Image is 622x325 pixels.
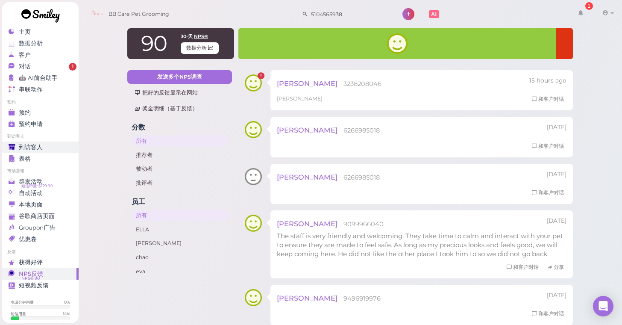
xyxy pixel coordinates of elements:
span: 主页 [19,28,31,35]
div: 09/08 08:13am [547,170,566,179]
div: 奖金明细（基于反馈） [135,105,225,112]
a: 和客户对话 [529,310,566,319]
span: [PERSON_NAME] [277,79,337,88]
a: 批评者 [132,177,228,189]
a: 谷歌商店页面 [2,210,79,222]
span: 本地页面 [19,201,43,208]
span: NPS反馈 [19,270,43,278]
span: 表格 [19,155,31,162]
a: 串联动作 [2,84,79,95]
div: Open Intercom Messenger [593,296,613,316]
a: 和客户对话 [529,189,566,198]
div: 09/09 03:18pm [547,123,566,132]
span: NPS® 90 [21,275,40,282]
a: 奖金明细（基于反馈） [127,102,232,115]
span: 9496919976 [343,295,381,302]
span: 群发活动 [19,178,43,185]
a: 发送多个NPS调查 [127,70,232,84]
span: 到访客人 [19,144,43,151]
span: 6266985018 [343,174,380,181]
a: eva [132,266,228,278]
a: 优惠卷 [2,233,79,245]
a: 对话 1 [2,61,79,72]
span: [PERSON_NAME] [277,294,337,302]
span: 6266985018 [343,127,380,134]
span: 对话 [19,63,31,70]
a: chao [132,251,228,263]
li: 反馈 [2,249,79,255]
a: NPS反馈 NPS® 90 [2,268,79,280]
a: 本地页面 [2,199,79,210]
span: NPS® [194,33,208,39]
a: 和客户对话 [529,142,566,151]
span: 数据分析 [181,42,219,54]
a: 🤖 AI前台助手 [2,72,79,84]
a: 分享 [545,263,566,272]
span: 谷歌商店页面 [19,213,55,220]
div: 1 [585,2,593,10]
a: 客户 [2,49,79,61]
span: 短视频反馈 [19,282,49,289]
span: 数据分析 [19,40,43,47]
li: 市场营销 [2,168,79,174]
li: 到访客人 [2,133,79,139]
div: 09/10 08:07pm [529,77,566,85]
span: 自动活动 [19,189,43,197]
a: 所有 [132,135,228,147]
div: 电话分钟用量 [11,299,34,305]
a: 和客户对话 [504,263,541,272]
div: 短信用量 [11,311,26,316]
h4: 员工 [132,198,228,206]
a: 到访客人 [2,142,79,153]
a: 主页 [2,26,79,38]
a: 预约 [2,107,79,118]
a: ELLA [132,224,228,236]
a: 获得好评 [2,257,79,268]
span: 优惠卷 [19,236,37,243]
span: 3238208046 [343,80,381,88]
div: 09/06 04:43pm [547,217,566,225]
div: 把好的反馈显示在网站 [135,89,225,97]
div: The staff is very friendly and welcoming. They take time to calm and interact with your pet to en... [277,231,566,259]
a: 所有 [132,210,228,222]
a: 推荐者 [132,149,228,161]
li: 预约 [2,99,79,105]
span: 1 [69,63,76,71]
span: [PERSON_NAME] [277,219,337,228]
a: 自动活动 [2,187,79,199]
span: 30-天 [181,33,193,39]
a: 和客户对话 [529,95,566,104]
a: Groupon广告 [2,222,79,233]
a: [PERSON_NAME] [132,237,228,249]
a: 数据分析 [2,38,79,49]
div: 14 % [63,311,70,316]
input: 查询客户 [308,7,391,21]
div: 0 % [64,299,70,305]
span: 90 [141,30,167,56]
span: [PERSON_NAME] [277,95,323,102]
a: 预约申请 [2,118,79,130]
a: 短视频反馈 [2,280,79,291]
span: 获得好评 [19,259,43,266]
span: BB Care Pet Grooming [109,2,169,26]
a: 表格 [2,153,79,165]
span: 短信币量: $129.90 [21,183,53,189]
span: 预约申请 [19,121,43,128]
span: [PERSON_NAME] [277,126,337,134]
span: 9099966040 [343,220,384,228]
span: [PERSON_NAME] [277,173,337,181]
span: 客户 [19,51,31,59]
span: 串联动作 [19,86,43,93]
a: 群发活动 短信币量: $129.90 [2,176,79,187]
span: 🤖 AI前台助手 [19,74,58,82]
a: 把好的反馈显示在网站 [127,86,232,100]
div: 09/06 03:46pm [547,291,566,300]
a: 被动者 [132,163,228,175]
span: Groupon广告 [19,224,56,231]
span: 预约 [19,109,31,116]
h4: 分数 [132,123,228,131]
